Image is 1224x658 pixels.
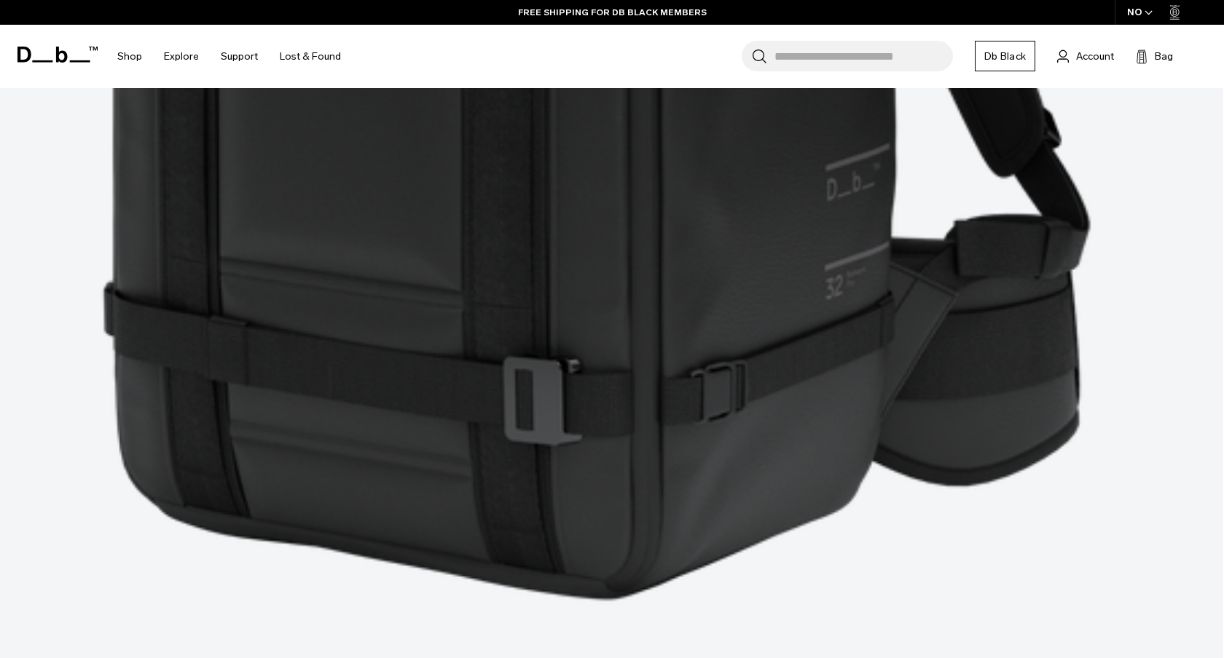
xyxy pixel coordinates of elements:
nav: Main Navigation [106,25,352,88]
a: Db Black [975,41,1035,71]
span: Account [1076,49,1114,64]
a: Shop [117,31,142,82]
span: Bag [1155,49,1173,64]
a: Support [221,31,258,82]
a: Account [1057,47,1114,65]
a: FREE SHIPPING FOR DB BLACK MEMBERS [518,6,707,19]
button: Bag [1136,47,1173,65]
a: Explore [164,31,199,82]
a: Lost & Found [280,31,341,82]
